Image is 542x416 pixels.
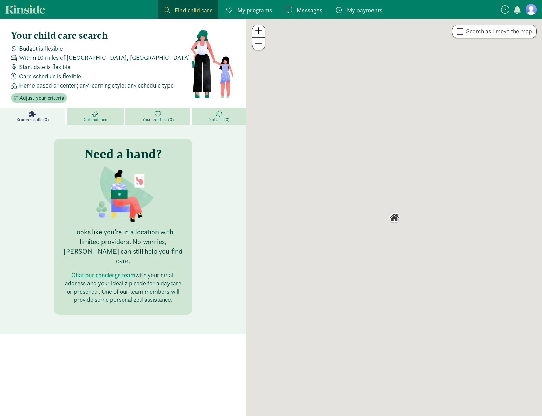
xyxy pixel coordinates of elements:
a: Not a fit (0) [192,108,246,125]
a: Your shortlist (0) [125,108,192,125]
span: My payments [347,5,382,15]
span: My programs [237,5,272,15]
span: Home based or center; any learning style; any schedule type [19,81,174,90]
span: Search results (0) [17,117,49,122]
button: Chat our concierge team [71,271,135,279]
span: Adjust your criteria [19,94,64,102]
button: Adjust your criteria [11,93,67,103]
span: Messages [297,5,322,15]
h3: Need a hand? [84,147,162,161]
span: Find child care [175,5,213,15]
span: Budget is flexible [19,44,63,53]
span: Care schedule is flexible [19,71,81,81]
span: Your shortlist (0) [142,117,173,122]
label: Search as I move the map [463,27,532,36]
span: Get matched [84,117,107,122]
p: with your email address and your ideal zip code for a daycare or preschool. One of our team membe... [62,271,184,304]
a: Kinside [5,5,45,14]
span: Start date is flexible [19,62,70,71]
div: Click to see details [389,212,400,224]
span: Within 10 miles of [GEOGRAPHIC_DATA], [GEOGRAPHIC_DATA] [19,53,190,62]
a: Get matched [67,108,125,125]
h4: Your child care search [11,30,190,41]
p: Looks like you’re in a location with limited providers. No worries, [PERSON_NAME] can still help ... [62,227,184,266]
span: Not a fit (0) [208,117,229,122]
